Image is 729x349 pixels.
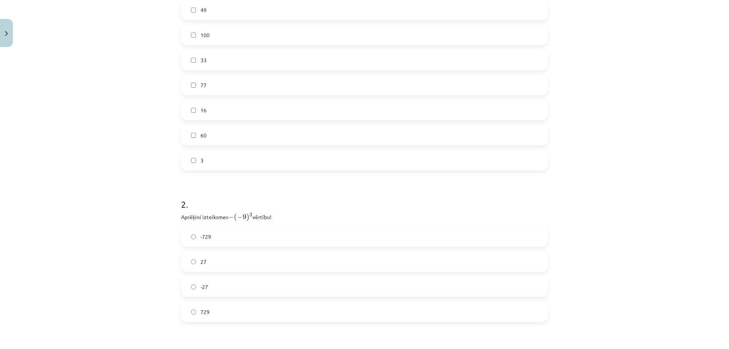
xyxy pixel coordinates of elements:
span: 33 [200,56,207,64]
input: 3 [191,158,196,163]
span: 9 [243,214,246,220]
span: − [228,215,234,220]
input: 100 [191,33,196,38]
input: 16 [191,108,196,113]
span: − [237,215,243,220]
span: 16 [200,106,207,114]
img: icon-close-lesson-0947bae3869378f0d4975bcd49f059093ad1ed9edebbc8119c70593378902aed.svg [5,31,8,36]
input: 60 [191,133,196,138]
span: 3 [249,213,252,217]
input: 33 [191,58,196,63]
input: 49 [191,8,196,13]
span: ) [246,213,249,221]
h1: 2 . [181,186,548,209]
input: 729 [191,310,196,314]
span: -729 [200,233,211,241]
span: ( [234,213,237,221]
input: -27 [191,284,196,289]
span: 729 [200,308,210,316]
input: 77 [191,83,196,88]
span: 100 [200,31,210,39]
span: 49 [200,6,207,14]
input: 27 [191,259,196,264]
p: Aprēķini izteiksmes vērtību! [181,212,548,222]
span: -27 [200,283,208,291]
span: 60 [200,131,207,139]
span: 3 [200,156,204,164]
span: 27 [200,258,207,266]
input: -729 [191,234,196,239]
span: 77 [200,81,207,89]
